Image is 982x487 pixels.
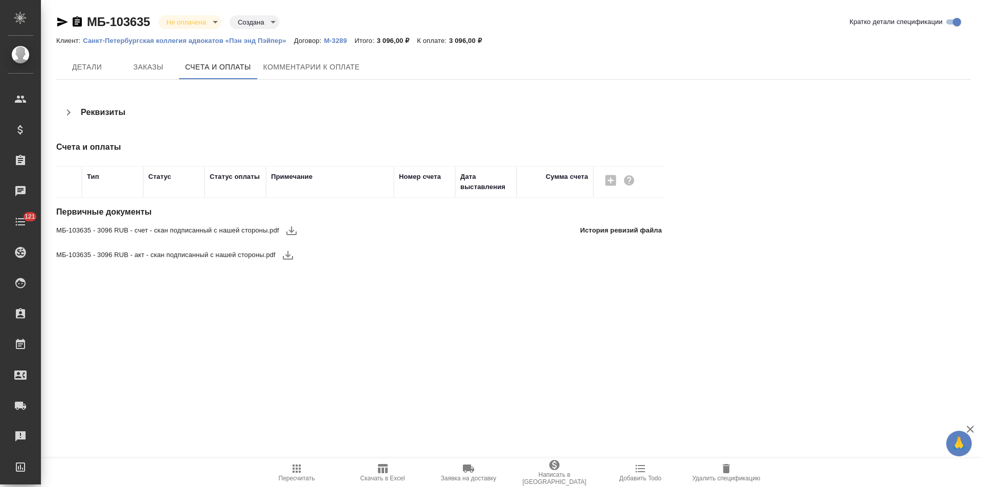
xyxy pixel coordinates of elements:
[460,172,511,192] div: Дата выставления
[87,172,99,182] div: Тип
[87,15,150,29] a: МБ-103635
[263,61,360,74] span: Комментарии к оплате
[62,61,111,74] span: Детали
[417,37,449,44] p: К оплате:
[164,18,209,27] button: Не оплачена
[210,172,260,182] div: Статус оплаты
[148,172,171,182] div: Статус
[324,36,354,44] a: М-3289
[946,431,972,456] button: 🙏
[546,172,588,182] div: Сумма счета
[3,209,38,235] a: 121
[950,433,968,454] span: 🙏
[850,17,943,27] span: Кратко детали спецификации
[56,250,276,260] span: МБ-103635 - 3096 RUB - акт - скан подписанный с нашей стороны.pdf
[185,61,251,74] span: Счета и оплаты
[56,225,279,236] span: МБ-103635 - 3096 RUB - счет - скан подписанный с нашей стороны.pdf
[124,61,173,74] span: Заказы
[83,37,294,44] p: Санкт-Петербургская коллегия адвокатов «Пэн энд Пэйпер»
[580,225,662,236] p: История ревизий файла
[56,37,83,44] p: Клиент:
[159,15,221,29] div: Не оплачена
[71,16,83,28] button: Скопировать ссылку
[271,172,313,182] div: Примечание
[230,15,279,29] div: Не оплачена
[399,172,441,182] div: Номер счета
[56,16,69,28] button: Скопировать ссылку для ЯМессенджера
[83,36,294,44] a: Санкт-Петербургская коллегия адвокатов «Пэн энд Пэйпер»
[235,18,267,27] button: Создана
[324,37,354,44] p: М-3289
[354,37,376,44] p: Итого:
[377,37,417,44] p: 3 096,00 ₽
[56,206,666,218] h4: Первичные документы
[294,37,324,44] p: Договор:
[56,141,666,153] h4: Счета и оплаты
[449,37,489,44] p: 3 096,00 ₽
[18,212,41,222] span: 121
[81,106,125,119] h4: Реквизиты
